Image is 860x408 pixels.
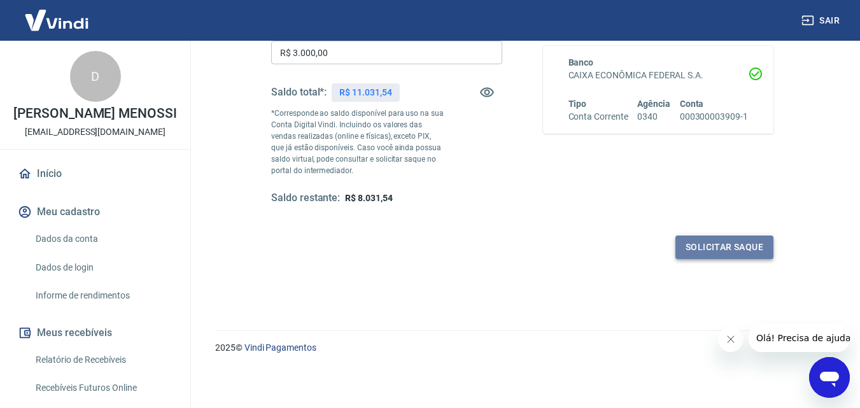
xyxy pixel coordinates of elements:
[271,192,340,205] h5: Saldo restante:
[680,99,704,109] span: Conta
[31,375,175,401] a: Recebíveis Futuros Online
[799,9,845,32] button: Sair
[15,198,175,226] button: Meu cadastro
[15,160,175,188] a: Início
[339,86,391,99] p: R$ 11.031,54
[568,57,594,67] span: Banco
[271,86,327,99] h5: Saldo total*:
[15,319,175,347] button: Meus recebíveis
[244,342,316,353] a: Vindi Pagamentos
[675,236,773,259] button: Solicitar saque
[637,99,670,109] span: Agência
[31,226,175,252] a: Dados da conta
[13,107,177,120] p: [PERSON_NAME] MENOSSI
[568,99,587,109] span: Tipo
[680,110,748,123] h6: 000300003909-1
[31,347,175,373] a: Relatório de Recebíveis
[25,125,166,139] p: [EMAIL_ADDRESS][DOMAIN_NAME]
[568,110,628,123] h6: Conta Corrente
[8,9,107,19] span: Olá! Precisa de ajuda?
[568,69,749,82] h6: CAIXA ECONÔMICA FEDERAL S.A.
[70,51,121,102] div: D
[15,1,98,39] img: Vindi
[215,341,829,355] p: 2025 ©
[749,324,850,352] iframe: Mensagem da empresa
[31,255,175,281] a: Dados de login
[809,357,850,398] iframe: Botão para abrir a janela de mensagens
[345,193,392,203] span: R$ 8.031,54
[637,110,670,123] h6: 0340
[271,108,444,176] p: *Corresponde ao saldo disponível para uso na sua Conta Digital Vindi. Incluindo os valores das ve...
[718,327,744,352] iframe: Fechar mensagem
[31,283,175,309] a: Informe de rendimentos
